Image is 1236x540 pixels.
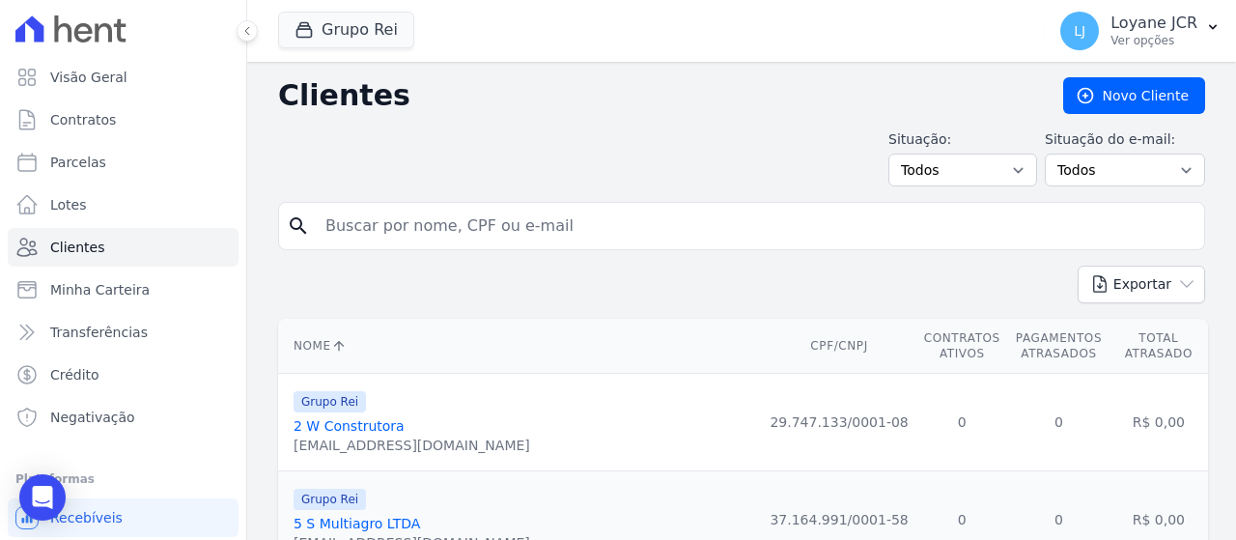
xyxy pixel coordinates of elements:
[1074,24,1085,38] span: LJ
[8,313,239,352] a: Transferências
[50,508,123,527] span: Recebíveis
[1045,129,1205,150] label: Situação do e-mail:
[8,185,239,224] a: Lotes
[1110,374,1207,471] td: R$ 0,00
[8,398,239,437] a: Negativação
[1008,374,1110,471] td: 0
[50,238,104,257] span: Clientes
[278,12,414,48] button: Grupo Rei
[762,374,915,471] td: 29.747.133/0001-08
[278,319,762,374] th: Nome
[1045,4,1236,58] button: LJ Loyane JCR Ver opções
[1078,266,1205,303] button: Exportar
[294,489,366,510] span: Grupo Rei
[50,323,148,342] span: Transferências
[762,319,915,374] th: CPF/CNPJ
[294,436,530,455] div: [EMAIL_ADDRESS][DOMAIN_NAME]
[1063,77,1205,114] a: Novo Cliente
[8,228,239,267] a: Clientes
[15,468,231,491] div: Plataformas
[1110,319,1207,374] th: Total Atrasado
[50,153,106,172] span: Parcelas
[8,270,239,309] a: Minha Carteira
[1110,33,1197,48] p: Ver opções
[8,58,239,97] a: Visão Geral
[50,68,127,87] span: Visão Geral
[1110,14,1197,33] p: Loyane JCR
[294,391,366,412] span: Grupo Rei
[916,374,1008,471] td: 0
[287,214,310,238] i: search
[50,408,135,427] span: Negativação
[278,78,1032,113] h2: Clientes
[1008,319,1110,374] th: Pagamentos Atrasados
[19,474,66,521] div: Open Intercom Messenger
[8,100,239,139] a: Contratos
[8,498,239,537] a: Recebíveis
[50,110,116,129] span: Contratos
[50,195,87,214] span: Lotes
[314,207,1196,245] input: Buscar por nome, CPF ou e-mail
[8,143,239,182] a: Parcelas
[888,129,1037,150] label: Situação:
[916,319,1008,374] th: Contratos Ativos
[294,418,405,434] a: 2 W Construtora
[50,280,150,299] span: Minha Carteira
[294,516,420,531] a: 5 S Multiagro LTDA
[8,355,239,394] a: Crédito
[50,365,99,384] span: Crédito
